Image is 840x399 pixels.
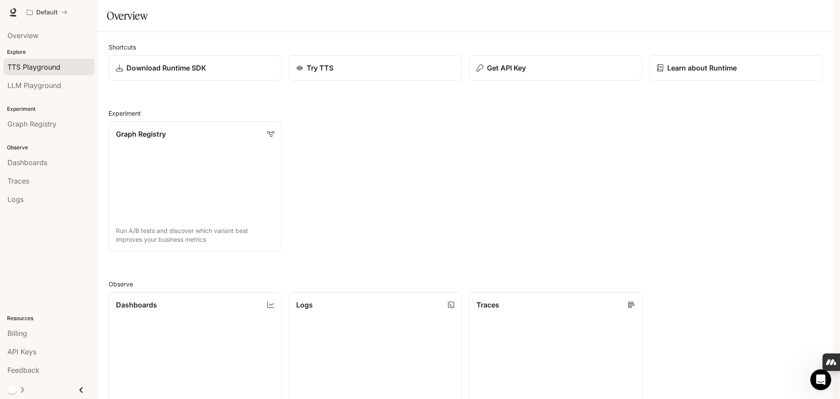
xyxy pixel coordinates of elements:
p: Download Runtime SDK [126,63,206,73]
p: Traces [476,300,499,310]
a: Graph RegistryRun A/B tests and discover which variant best improves your business metrics [108,121,282,251]
p: Logs [296,300,313,310]
p: Get API Key [487,63,526,73]
h2: Experiment [108,109,822,118]
p: Learn about Runtime [667,63,737,73]
a: Download Runtime SDK [108,55,282,81]
p: Dashboards [116,300,157,310]
p: Default [36,9,58,16]
button: Get API Key [469,55,642,81]
h1: Overview [107,7,147,25]
p: Run A/B tests and discover which variant best improves your business metrics [116,226,274,244]
h2: Shortcuts [108,42,822,52]
button: All workspaces [23,4,71,21]
h2: Observe [108,279,822,289]
p: Try TTS [307,63,333,73]
a: Learn about Runtime [649,55,822,81]
a: Try TTS [289,55,462,81]
p: Graph Registry [116,129,166,139]
iframe: Intercom live chat [810,369,831,390]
